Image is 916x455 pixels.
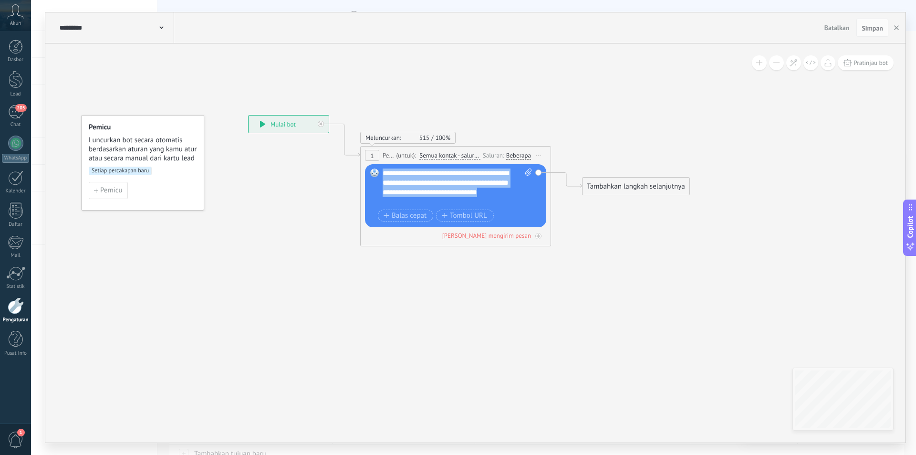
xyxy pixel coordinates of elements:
[856,19,888,37] button: Simpan
[383,151,394,160] span: Pesan
[862,25,883,32] span: Simpan
[2,122,30,128] div: Chat
[838,55,894,70] button: Pratinjau bot
[2,253,30,259] div: Mail
[89,182,128,199] button: Pemicu
[2,188,30,194] div: Kalender
[2,91,30,97] div: Lead
[10,21,21,27] span: Akun
[89,167,152,175] span: Setiap percakapan baru
[384,212,427,220] span: Balas cepat
[442,212,487,220] span: Tombol URL
[419,134,436,142] span: 515
[249,116,329,133] div: Mulai bot
[396,151,416,160] span: (untuk):
[824,23,850,32] span: Batalkan
[2,57,30,63] div: Dasbor
[89,123,198,132] h4: Pemicu
[2,154,29,163] div: WhatsApp
[365,134,401,142] span: Meluncurkan:
[17,429,25,436] span: 1
[15,104,26,112] span: 205
[89,136,198,163] span: Luncurkan bot secara otomatis berdasarkan aturan yang kamu atur atau secara manual dari kartu lead
[821,21,854,35] button: Batalkan
[442,232,531,240] div: [PERSON_NAME] mengirim pesan
[378,210,433,222] button: Balas cepat
[100,187,123,194] span: Pemicu
[2,284,30,290] div: Statistik
[2,317,30,323] div: Pengaturan
[2,350,30,357] div: Pusat Info
[483,151,506,160] div: Saluran:
[583,179,689,194] div: Tambahkan langkah selanjutnya
[436,134,450,142] span: 100%
[419,152,480,159] span: Semua kontak - saluran yang dipilih
[436,210,494,222] button: Tombol URL
[2,222,30,228] div: Daftar
[906,216,915,238] span: Copilot
[854,59,888,67] span: Pratinjau bot
[370,152,374,160] span: 1
[506,152,531,159] div: Beberapa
